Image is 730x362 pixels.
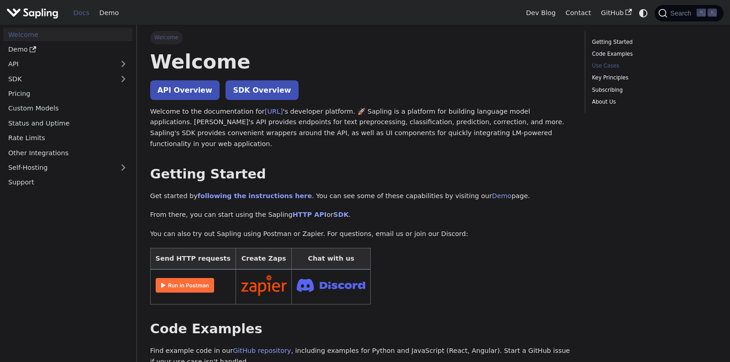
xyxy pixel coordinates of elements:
[3,43,132,56] a: Demo
[521,6,560,20] a: Dev Blog
[596,6,636,20] a: GitHub
[114,58,132,71] button: Expand sidebar category 'API'
[150,166,572,183] h2: Getting Started
[150,31,572,44] nav: Breadcrumbs
[114,72,132,85] button: Expand sidebar category 'SDK'
[592,62,714,70] a: Use Cases
[236,248,292,269] th: Create Zaps
[3,72,114,85] a: SDK
[150,31,183,44] span: Welcome
[150,321,572,337] h2: Code Examples
[3,176,132,189] a: Support
[226,80,298,100] a: SDK Overview
[3,146,132,159] a: Other Integrations
[265,108,283,115] a: [URL]
[6,6,58,20] img: Sapling.ai
[150,229,572,240] p: You can also try out Sapling using Postman or Zapier. For questions, email us or join our Discord:
[592,98,714,106] a: About Us
[6,6,62,20] a: Sapling.ai
[637,6,650,20] button: Switch between dark and light mode (currently system mode)
[492,192,512,199] a: Demo
[708,9,717,17] kbd: K
[150,106,572,150] p: Welcome to the documentation for 's developer platform. 🚀 Sapling is a platform for building lang...
[150,248,236,269] th: Send HTTP requests
[68,6,95,20] a: Docs
[3,116,132,130] a: Status and Uptime
[233,347,291,354] a: GitHub repository
[292,248,371,269] th: Chat with us
[592,50,714,58] a: Code Examples
[150,191,572,202] p: Get started by . You can see some of these capabilities by visiting our page.
[592,86,714,94] a: Subscribing
[198,192,312,199] a: following the instructions here
[697,9,706,17] kbd: ⌘
[3,58,114,71] a: API
[592,73,714,82] a: Key Principles
[150,210,572,220] p: From there, you can start using the Sapling or .
[241,275,287,296] img: Connect in Zapier
[293,211,327,218] a: HTTP API
[667,10,697,17] span: Search
[156,278,214,293] img: Run in Postman
[592,38,714,47] a: Getting Started
[3,102,132,115] a: Custom Models
[3,87,132,100] a: Pricing
[150,49,572,74] h1: Welcome
[561,6,596,20] a: Contact
[3,28,132,41] a: Welcome
[655,5,723,21] button: Search (Command+K)
[95,6,124,20] a: Demo
[3,161,132,174] a: Self-Hosting
[3,131,132,145] a: Rate Limits
[150,80,220,100] a: API Overview
[297,276,365,294] img: Join Discord
[333,211,348,218] a: SDK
